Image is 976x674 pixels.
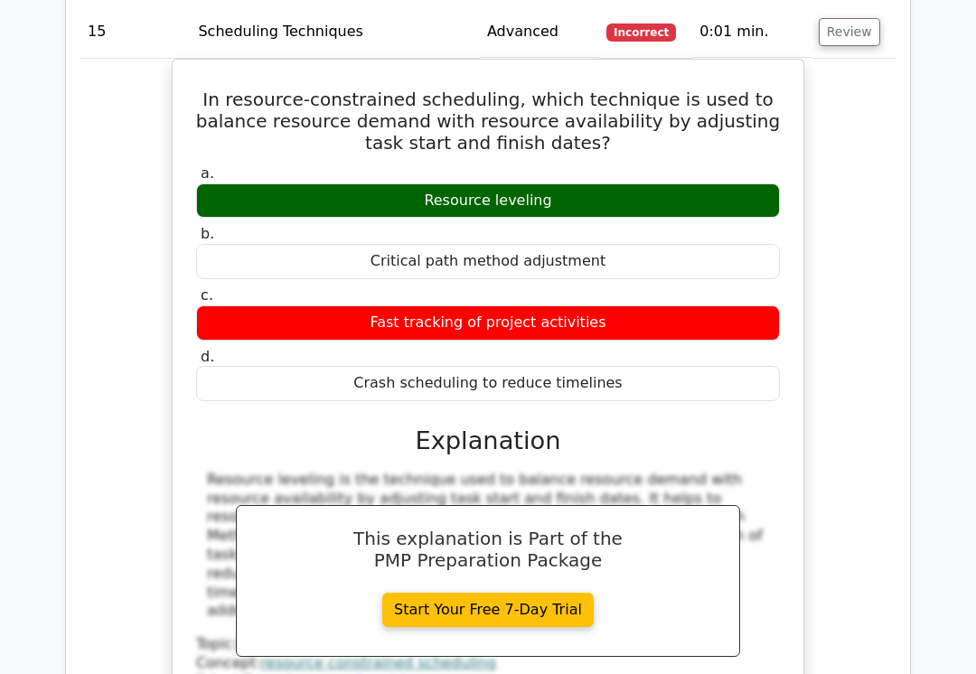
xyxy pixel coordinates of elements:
[692,6,811,58] td: 0:01 min.
[382,593,594,627] a: Start Your Free 7-Day Trial
[201,286,213,304] span: c.
[196,244,780,279] div: Critical path method adjustment
[201,164,214,182] span: a.
[819,18,880,46] button: Review
[480,6,599,58] td: Advanced
[201,348,214,365] span: d.
[191,6,479,58] td: Scheduling Techniques
[196,654,780,673] div: Concept:
[261,654,496,671] a: resource constrained scheduling
[194,89,782,154] h5: In resource-constrained scheduling, which technique is used to balance resource demand with resou...
[207,426,769,456] h3: Explanation
[201,225,214,242] span: b.
[207,471,769,621] div: Resource leveling is the technique used to balance resource demand with resource availability by ...
[196,366,780,401] div: Crash scheduling to reduce timelines
[80,6,191,58] td: 15
[606,23,676,42] span: Incorrect
[196,305,780,341] div: Fast tracking of project activities
[196,635,780,654] div: Topic:
[196,183,780,219] div: Resource leveling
